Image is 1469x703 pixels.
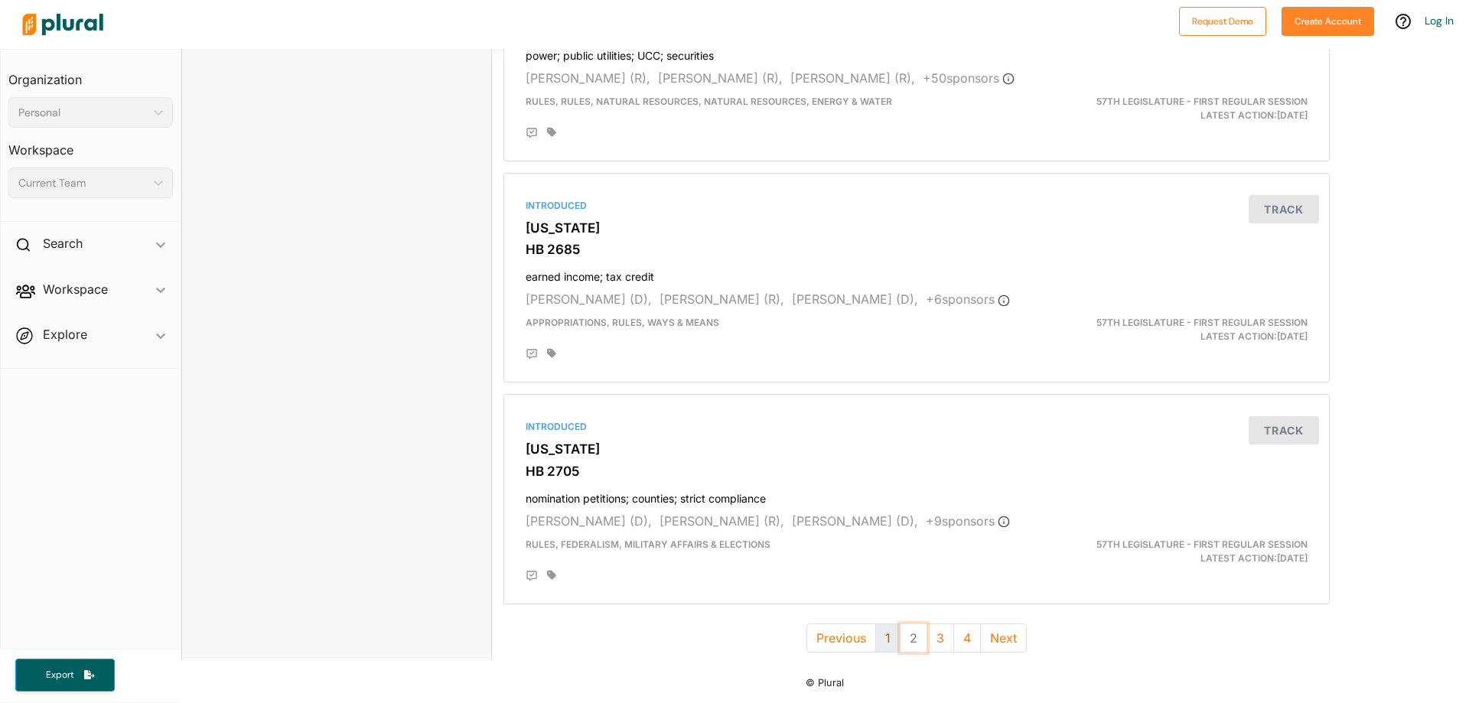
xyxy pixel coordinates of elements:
[43,235,83,252] h2: Search
[1096,317,1308,328] span: 57th Legislature - First Regular Session
[792,513,918,529] span: [PERSON_NAME] (D),
[526,485,1308,506] h4: nomination petitions; counties; strict compliance
[1425,14,1454,28] a: Log In
[526,348,538,360] div: Add Position Statement
[980,623,1027,653] button: Next
[1096,96,1308,107] span: 57th Legislature - First Regular Session
[1050,316,1319,343] div: Latest Action: [DATE]
[526,263,1308,284] h4: earned income; tax credit
[8,57,173,91] h3: Organization
[15,659,115,692] button: Export
[1179,7,1266,36] button: Request Demo
[1096,539,1308,550] span: 57th Legislature - First Regular Session
[18,175,148,191] div: Current Team
[658,70,783,86] span: [PERSON_NAME] (R),
[526,220,1308,236] h3: [US_STATE]
[526,96,892,107] span: Rules, Rules, Natural Resources, Natural Resources, Energy & Water
[35,669,84,682] span: Export
[526,127,538,139] div: Add Position Statement
[806,677,844,688] small: © Plural
[806,623,876,653] button: Previous
[1282,12,1374,28] a: Create Account
[547,348,556,359] div: Add tags
[526,570,538,582] div: Add Position Statement
[526,242,1308,257] h3: HB 2685
[526,317,719,328] span: Appropriations, Rules, Ways & Means
[526,70,650,86] span: [PERSON_NAME] (R),
[923,70,1015,86] span: + 50 sponsor s
[526,539,770,550] span: Rules, Federalism, Military Affairs & Elections
[1050,538,1319,565] div: Latest Action: [DATE]
[8,128,173,161] h3: Workspace
[18,105,148,121] div: Personal
[1179,12,1266,28] a: Request Demo
[926,291,1010,307] span: + 6 sponsor s
[1282,7,1374,36] button: Create Account
[526,513,652,529] span: [PERSON_NAME] (D),
[790,70,915,86] span: [PERSON_NAME] (R),
[792,291,918,307] span: [PERSON_NAME] (D),
[1050,95,1319,122] div: Latest Action: [DATE]
[526,420,1308,434] div: Introduced
[660,291,784,307] span: [PERSON_NAME] (R),
[1249,195,1319,223] button: Track
[547,127,556,138] div: Add tags
[1249,416,1319,444] button: Track
[926,513,1010,529] span: + 9 sponsor s
[526,291,652,307] span: [PERSON_NAME] (D),
[875,623,901,653] button: 1
[526,464,1308,479] h3: HB 2705
[526,199,1308,213] div: Introduced
[526,42,1308,63] h4: power; public utilities; UCC; securities
[526,441,1308,457] h3: [US_STATE]
[953,623,981,653] button: 4
[547,570,556,581] div: Add tags
[660,513,784,529] span: [PERSON_NAME] (R),
[927,623,954,653] button: 3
